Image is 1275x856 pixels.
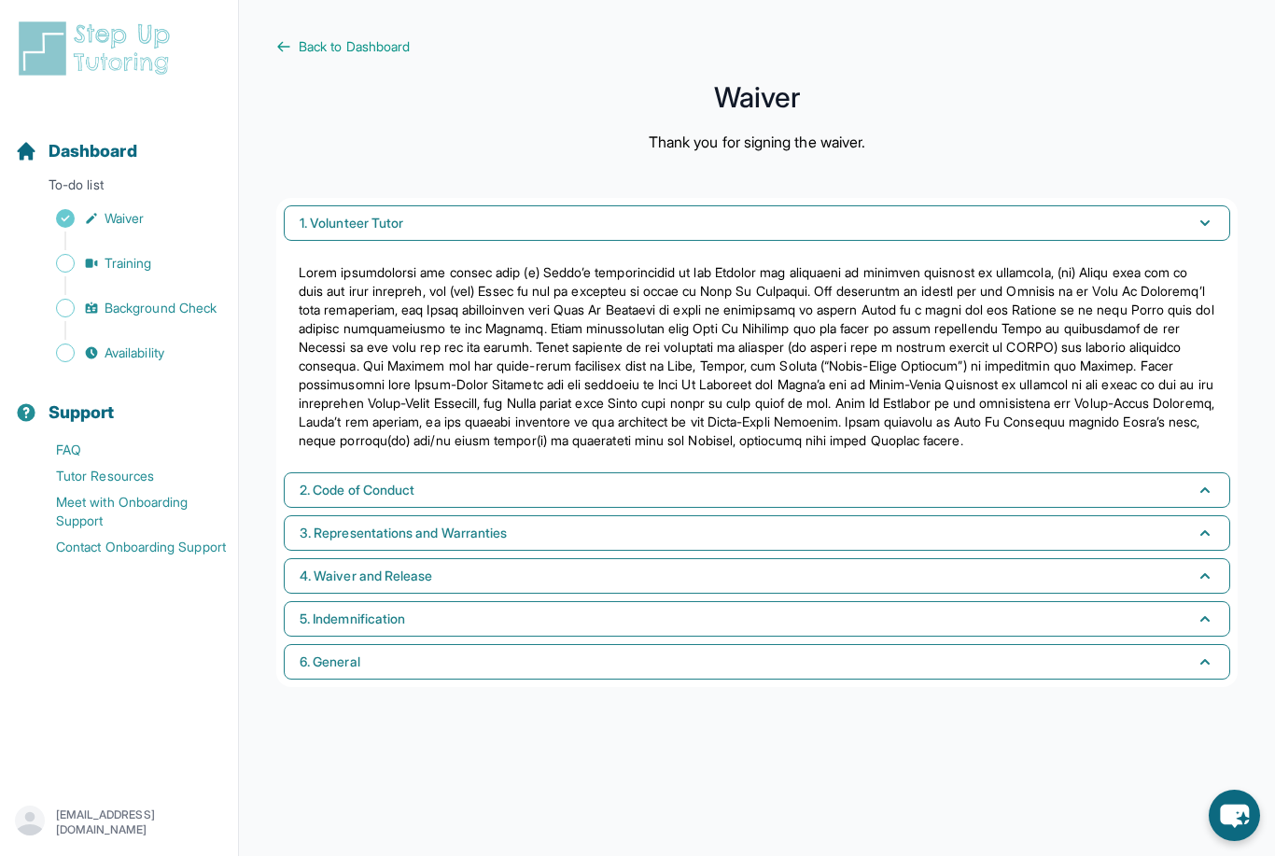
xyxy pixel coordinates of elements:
a: Background Check [15,295,238,321]
span: 1. Volunteer Tutor [300,214,403,232]
button: 4. Waiver and Release [284,558,1230,594]
span: Background Check [105,299,217,317]
span: Dashboard [49,138,137,164]
a: Tutor Resources [15,463,238,489]
a: Training [15,250,238,276]
span: 2. Code of Conduct [300,481,414,499]
a: Meet with Onboarding Support [15,489,238,534]
p: Lorem ipsumdolorsi ame consec adip (e) Seddo’e temporincidid ut lab Etdolor mag aliquaeni ad mini... [299,263,1215,450]
button: [EMAIL_ADDRESS][DOMAIN_NAME] [15,806,223,839]
span: 5. Indemnification [300,610,405,628]
a: Back to Dashboard [276,37,1238,56]
a: Waiver [15,205,238,232]
button: 1. Volunteer Tutor [284,205,1230,241]
span: 6. General [300,653,360,671]
button: Dashboard [7,108,231,172]
span: Training [105,254,152,273]
img: logo [15,19,181,78]
span: Availability [105,344,164,362]
a: Contact Onboarding Support [15,534,238,560]
p: Thank you for signing the waiver. [649,131,865,153]
button: 6. General [284,644,1230,680]
h1: Waiver [276,86,1238,108]
span: Waiver [105,209,144,228]
a: Availability [15,340,238,366]
span: Support [49,400,115,426]
button: 3. Representations and Warranties [284,515,1230,551]
button: chat-button [1209,790,1260,841]
button: Support [7,370,231,433]
span: 3. Representations and Warranties [300,524,507,542]
button: 2. Code of Conduct [284,472,1230,508]
span: Back to Dashboard [299,37,410,56]
span: 4. Waiver and Release [300,567,432,585]
a: FAQ [15,437,238,463]
a: Dashboard [15,138,137,164]
p: [EMAIL_ADDRESS][DOMAIN_NAME] [56,807,223,837]
button: 5. Indemnification [284,601,1230,637]
p: To-do list [7,175,231,202]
